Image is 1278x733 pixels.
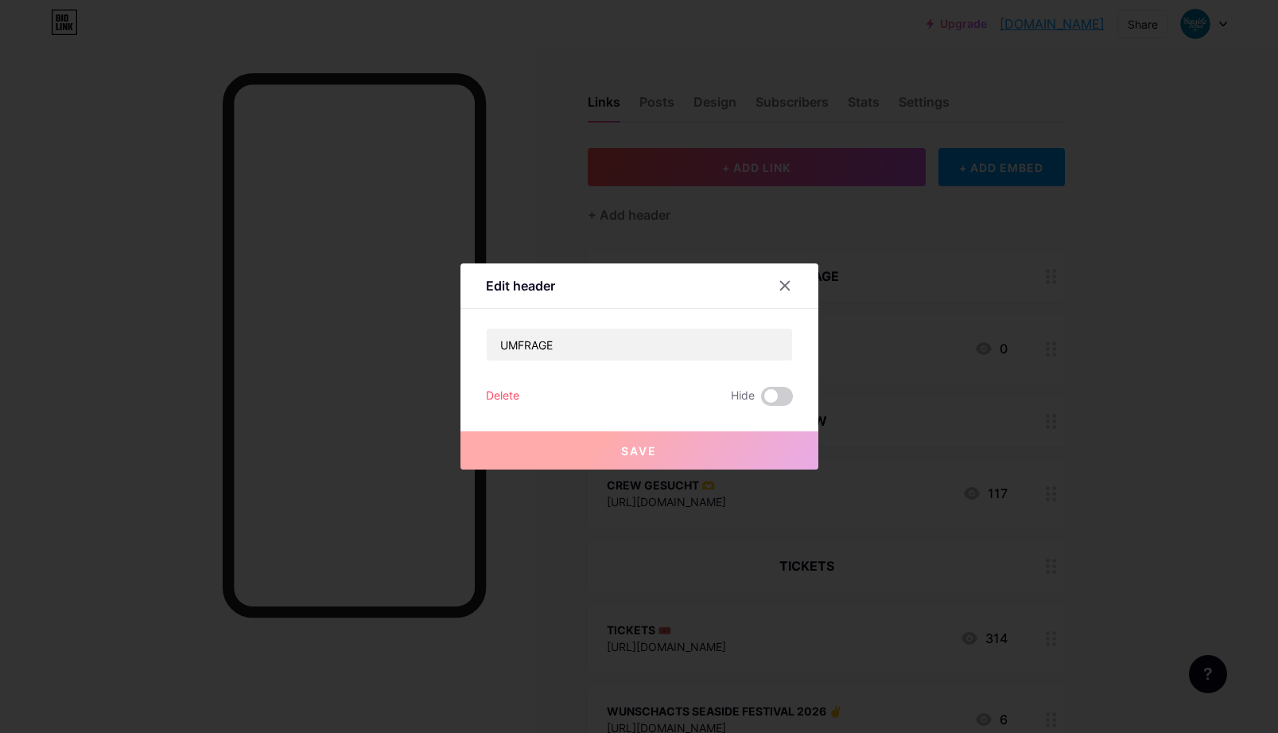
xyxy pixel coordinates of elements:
[731,387,755,406] span: Hide
[460,431,818,470] button: Save
[486,276,555,295] div: Edit header
[487,329,792,361] input: Title
[621,444,657,458] span: Save
[486,387,519,406] div: Delete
